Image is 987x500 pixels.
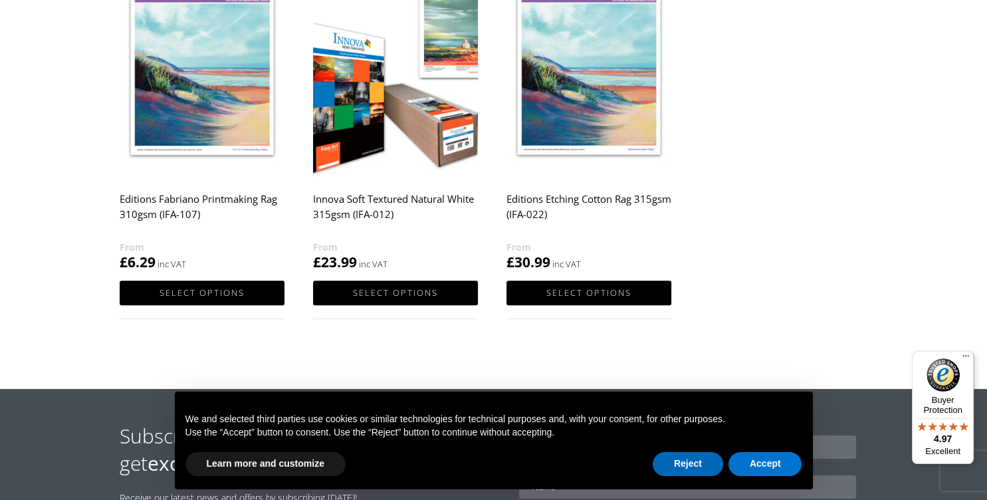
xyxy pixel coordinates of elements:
span: £ [313,253,321,271]
span: 4.97 [934,434,952,444]
button: Learn more and customize [185,452,346,476]
button: Trusted Shops TrustmarkBuyer Protection4.97Excellent [912,351,974,464]
button: Menu [958,351,974,367]
button: Reject [653,452,723,476]
img: Trusted Shops Trustmark [927,358,960,392]
span: £ [506,253,514,271]
h2: Editions Fabriano Printmaking Rag 310gsm (IFA-107) [120,186,284,239]
h2: Innova Soft Textured Natural White 315gsm (IFA-012) [313,186,478,239]
bdi: 30.99 [506,253,550,271]
button: Accept [728,452,802,476]
a: Select options for “Innova Soft Textured Natural White 315gsm (IFA-012)” [313,281,478,305]
bdi: 23.99 [313,253,357,271]
h2: Editions Etching Cotton Rag 315gsm (IFA-022) [506,186,671,239]
p: Use the “Accept” button to consent. Use the “Reject” button to continue without accepting. [185,426,802,439]
strong: exclusive offers [148,449,291,477]
p: We and selected third parties use cookies or similar technologies for technical purposes and, wit... [185,413,802,426]
p: Buyer Protection [912,395,974,415]
h2: Subscribe to our newsletter to get [120,422,494,477]
a: Select options for “Editions Fabriano Printmaking Rag 310gsm (IFA-107)” [120,281,284,305]
span: £ [120,253,128,271]
a: Select options for “Editions Etching Cotton Rag 315gsm (IFA-022)” [506,281,671,305]
bdi: 6.29 [120,253,156,271]
p: Excellent [912,446,974,457]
